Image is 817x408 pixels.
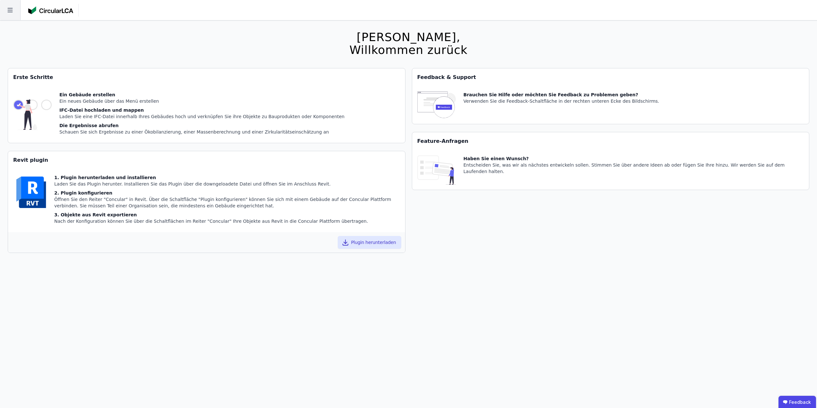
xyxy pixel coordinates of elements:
div: Die Ergebnisse abrufen [59,122,344,129]
div: 2. Plugin konfigurieren [54,190,400,196]
div: Revit plugin [8,151,405,169]
img: getting_started_tile-DrF_GRSv.svg [13,91,52,138]
div: 1. Plugin herunterladen und installieren [54,174,400,181]
div: Laden Sie das Plugin herunter. Installieren Sie das Plugin über die downgeloadete Datei und öffne... [54,181,400,187]
div: Verwenden Sie die Feedback-Schaltfläche in der rechten unteren Ecke des Bildschirms. [464,98,659,104]
img: revit-YwGVQcbs.svg [13,174,49,210]
div: Ein Gebäude erstellen [59,91,344,98]
div: IFC-Datei hochladen und mappen [59,107,344,113]
button: Plugin herunterladen [338,236,401,249]
img: Concular [28,6,73,14]
div: 3. Objekte aus Revit exportieren [54,212,400,218]
div: Laden Sie eine IFC-Datei innerhalb Ihres Gebäudes hoch und verknüpfen Sie ihre Objekte zu Bauprod... [59,113,344,120]
div: Nach der Konfiguration können Sie über die Schaltflächen im Reiter "Concular" Ihre Objekte aus Re... [54,218,400,224]
img: feedback-icon-HCTs5lye.svg [417,91,456,119]
div: Brauchen Sie Hilfe oder möchten Sie Feedback zu Problemen geben? [464,91,659,98]
div: Haben Sie einen Wunsch? [464,155,804,162]
img: feature_request_tile-UiXE1qGU.svg [417,155,456,185]
div: Schauen Sie sich Ergebnisse zu einer Ökobilanzierung, einer Massenberechnung und einer Zirkularit... [59,129,344,135]
div: Entscheiden Sie, was wir als nächstes entwickeln sollen. Stimmen Sie über andere Ideen ab oder fü... [464,162,804,175]
div: [PERSON_NAME], [349,31,467,44]
div: Erste Schritte [8,68,405,86]
div: Ein neues Gebäude über das Menü erstellen [59,98,344,104]
div: Öffnen Sie den Reiter "Concular" in Revit. Über die Schaltfläche "Plugin konfigurieren" können Si... [54,196,400,209]
div: Willkommen zurück [349,44,467,56]
div: Feedback & Support [412,68,809,86]
div: Feature-Anfragen [412,132,809,150]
